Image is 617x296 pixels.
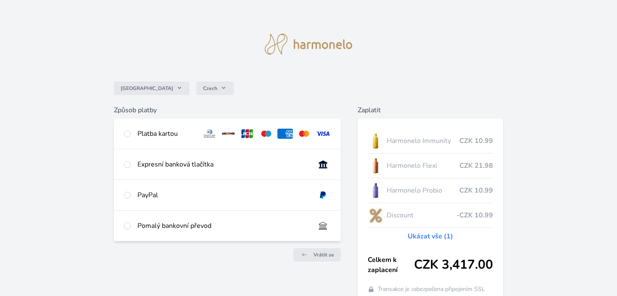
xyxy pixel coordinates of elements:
[203,85,217,92] span: Czech
[114,82,190,95] button: [GEOGRAPHIC_DATA]
[358,105,503,115] h6: Zaplatit
[368,180,384,201] img: CLEAN_PROBIO_se_stinem_x-lo.jpg
[296,129,312,139] img: mc.svg
[459,136,493,146] span: CZK 10.99
[221,129,236,139] img: discover.svg
[387,136,459,146] span: Harmonelo Immunity
[121,85,173,92] span: [GEOGRAPHIC_DATA]
[258,129,274,139] img: maestro.svg
[408,231,453,241] a: Ukázat vše (1)
[314,251,334,258] span: Vrátit se
[459,185,493,196] span: CZK 10.99
[137,221,308,231] div: Pomalý bankovní převod
[265,34,352,55] img: logo.svg
[293,248,341,262] a: Vrátit se
[315,221,331,231] img: bankTransfer_IBAN.svg
[378,285,485,293] span: Transakce je zabezpečena připojením SSL
[277,129,293,139] img: amex.svg
[315,190,331,200] img: paypal.svg
[368,155,384,176] img: CLEAN_FLEXI_se_stinem_x-hi_(1)-lo.jpg
[368,255,414,275] span: Celkem k zaplacení
[114,105,340,115] h6: Způsob platby
[137,159,308,169] div: Expresní banková tlačítka
[459,161,493,171] span: CZK 21.98
[315,129,331,139] img: visa.svg
[387,210,456,220] span: Discount
[137,190,308,200] div: PayPal
[240,129,255,139] img: jcb.svg
[456,210,493,220] span: -CZK 10.99
[414,257,493,272] span: CZK 3,417.00
[137,129,195,139] div: Platba kartou
[368,205,384,226] img: discount-lo.png
[202,129,217,139] img: diners.svg
[315,159,331,169] img: onlineBanking_CZ.svg
[196,82,234,95] button: Czech
[387,185,459,196] span: Harmonelo Probio
[387,161,459,171] span: Harmonelo Flexi
[368,130,384,151] img: IMMUNITY_se_stinem_x-lo.jpg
